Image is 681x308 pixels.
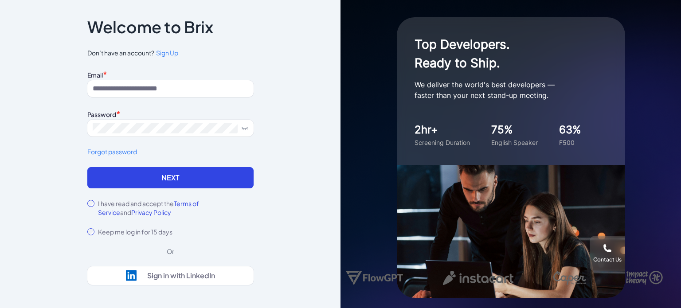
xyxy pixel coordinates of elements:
span: Terms of Service [98,199,199,216]
p: We deliver the world's best developers — faster than your next stand-up meeting. [415,79,592,101]
div: Sign in with LinkedIn [147,271,215,280]
a: Sign Up [154,48,178,58]
label: I have read and accept the and [98,199,254,217]
button: Sign in with LinkedIn [87,266,254,285]
button: Next [87,167,254,188]
label: Email [87,71,103,79]
button: Contact Us [590,236,625,271]
a: Forgot password [87,147,254,156]
div: 2hr+ [415,122,470,138]
div: Contact Us [593,256,622,263]
p: Welcome to Brix [87,20,213,34]
div: 75% [491,122,538,138]
span: Privacy Policy [131,208,171,216]
div: English Speaker [491,138,538,147]
div: Screening Duration [415,138,470,147]
label: Keep me log in for 15 days [98,227,172,236]
label: Password [87,110,116,118]
div: Or [160,247,181,256]
span: Don’t have an account? [87,48,254,58]
span: Sign Up [156,49,178,57]
div: F500 [559,138,581,147]
div: 63% [559,122,581,138]
h1: Top Developers. Ready to Ship. [415,35,592,72]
